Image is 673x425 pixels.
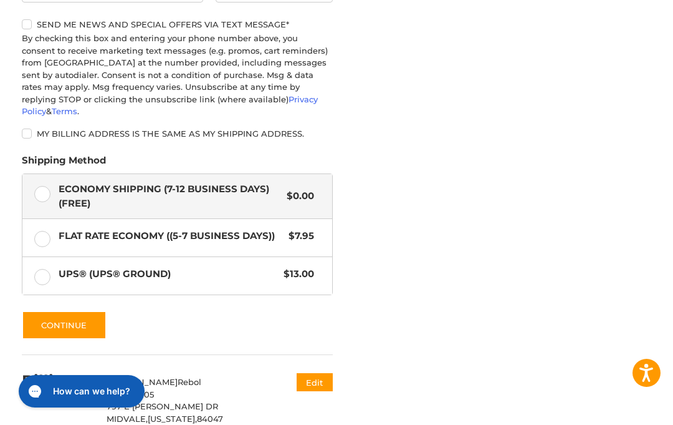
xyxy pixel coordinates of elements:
[107,402,218,412] span: 797 E [PERSON_NAME] DR
[59,268,277,282] span: UPS® (UPS® Ground)
[59,230,282,244] span: Flat Rate Economy ((5-7 Business Days))
[52,107,77,117] a: Terms
[280,190,314,204] span: $0.00
[277,268,314,282] span: $13.00
[178,378,201,388] span: Rebol
[148,414,197,424] span: [US_STATE],
[297,374,333,392] button: Edit
[59,183,280,211] span: Economy Shipping (7-12 Business Days) (Free)
[22,33,333,119] div: By checking this box and entering your phone number above, you consent to receive marketing text ...
[22,95,318,117] a: Privacy Policy
[22,311,107,340] button: Continue
[107,414,148,424] span: MIDVALE,
[22,154,106,174] legend: Shipping Method
[282,230,314,244] span: $7.95
[12,371,148,413] iframe: Gorgias live chat messenger
[22,129,333,139] label: My billing address is the same as my shipping address.
[22,20,333,30] label: Send me news and special offers via text message*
